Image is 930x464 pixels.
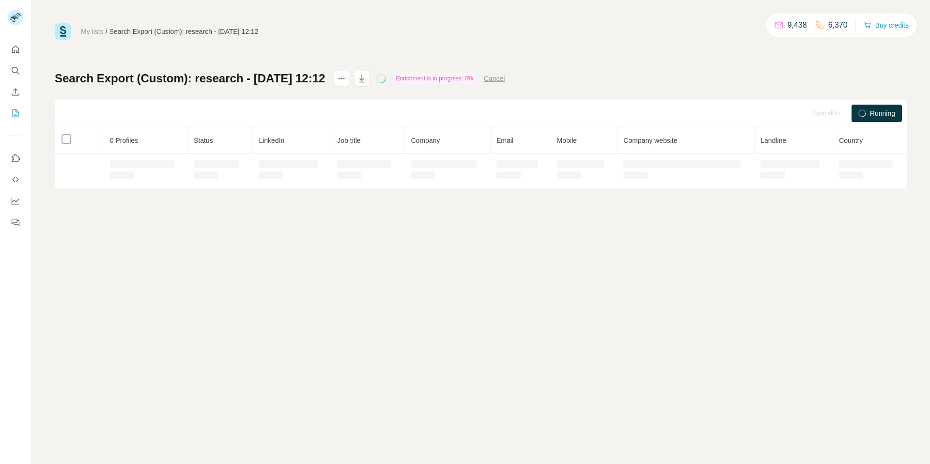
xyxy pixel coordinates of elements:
[484,74,505,83] button: Cancel
[411,137,440,144] span: Company
[110,137,138,144] span: 0 Profiles
[557,137,577,144] span: Mobile
[828,19,848,31] p: 6,370
[194,137,213,144] span: Status
[334,71,349,86] button: actions
[8,192,23,210] button: Dashboard
[870,108,895,118] span: Running
[760,137,786,144] span: Landline
[259,137,284,144] span: LinkedIn
[8,62,23,79] button: Search
[496,137,513,144] span: Email
[8,150,23,167] button: Use Surfe on LinkedIn
[788,19,807,31] p: 9,438
[55,71,325,86] h1: Search Export (Custom): research - [DATE] 12:12
[393,73,476,84] div: Enrichment is in progress: 0%
[109,27,259,36] div: Search Export (Custom): research - [DATE] 12:12
[8,105,23,122] button: My lists
[623,137,677,144] span: Company website
[106,27,108,36] li: /
[55,23,71,40] img: Surfe Logo
[81,28,104,35] a: My lists
[8,214,23,231] button: Feedback
[8,41,23,58] button: Quick start
[8,83,23,101] button: Enrich CSV
[839,137,863,144] span: Country
[337,137,360,144] span: Job title
[8,171,23,188] button: Use Surfe API
[864,18,909,32] button: Buy credits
